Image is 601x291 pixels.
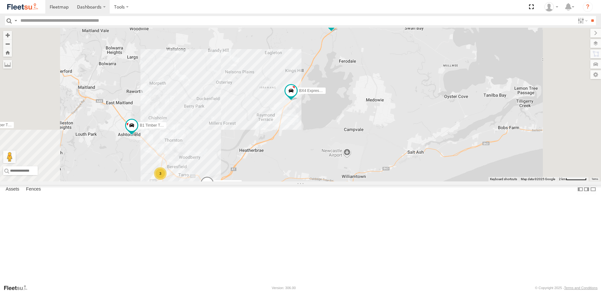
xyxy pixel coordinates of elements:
span: B1 Timber Truck [140,123,167,128]
button: Zoom Home [3,48,12,57]
i: ? [583,2,593,12]
span: Map data ©2025 Google [521,177,555,181]
label: Fences [23,185,44,194]
button: Drag Pegman onto the map to open Street View [3,151,16,163]
span: 2 km [559,177,566,181]
div: 3 [154,167,167,180]
button: Map Scale: 2 km per 62 pixels [557,177,588,181]
label: Search Filter Options [575,16,589,25]
label: Map Settings [590,70,601,79]
div: Matt Curtis [542,2,560,12]
div: © Copyright 2025 - [535,286,598,290]
div: Version: 306.00 [272,286,296,290]
a: Visit our Website [3,285,32,291]
button: Zoom out [3,39,12,48]
label: Hide Summary Table [590,185,596,194]
a: Terms (opens in new tab) [592,178,598,180]
label: Measure [3,60,12,69]
a: Terms and Conditions [564,286,598,290]
span: BX3 Express Ute [215,181,244,185]
button: Zoom in [3,31,12,39]
label: Dock Summary Table to the Right [583,185,590,194]
img: fleetsu-logo-horizontal.svg [6,3,39,11]
label: Dock Summary Table to the Left [577,185,583,194]
button: Keyboard shortcuts [490,177,517,181]
span: BX4 Express Ute [299,88,328,93]
label: Assets [3,185,22,194]
label: Search Query [13,16,18,25]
